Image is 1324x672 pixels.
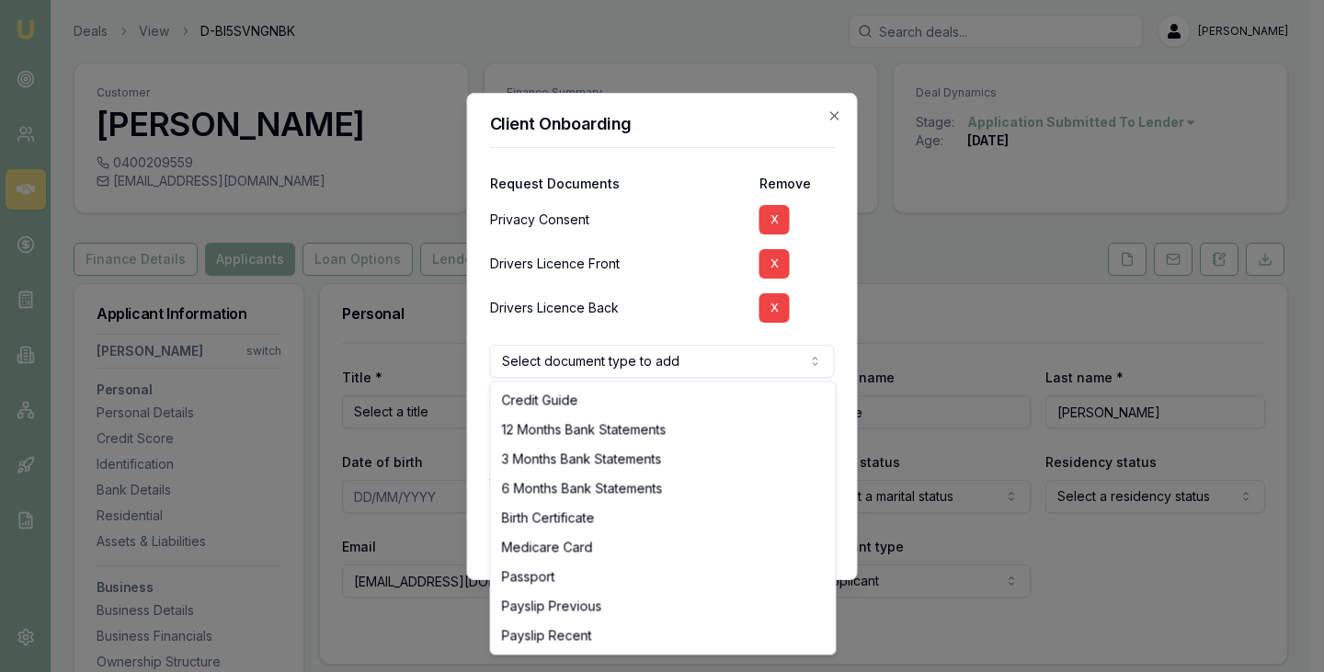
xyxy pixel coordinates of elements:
span: Payslip Recent [502,627,592,645]
span: Passport [502,568,555,587]
span: 6 Months Bank Statements [502,480,663,498]
span: 3 Months Bank Statements [502,450,662,469]
span: Credit Guide [502,392,578,410]
span: Payslip Previous [502,598,602,616]
span: Medicare Card [502,539,593,557]
span: 12 Months Bank Statements [502,421,667,439]
span: Birth Certificate [502,509,595,528]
